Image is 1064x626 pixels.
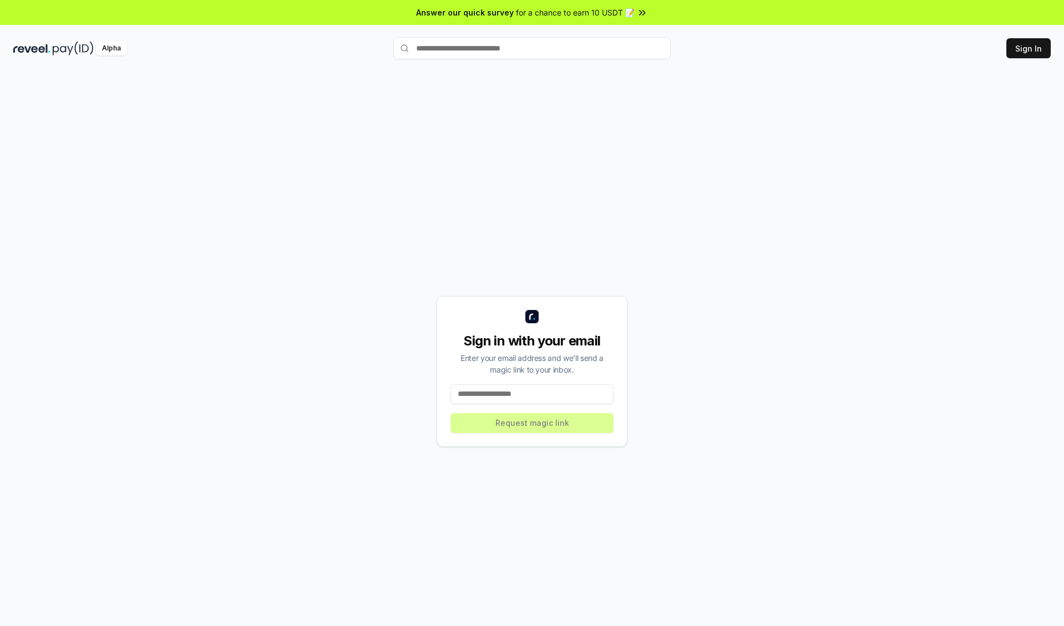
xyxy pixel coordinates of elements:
div: Alpha [96,42,127,55]
div: Enter your email address and we’ll send a magic link to your inbox. [451,352,613,375]
img: pay_id [53,42,94,55]
img: reveel_dark [13,42,50,55]
span: for a chance to earn 10 USDT 📝 [516,7,635,18]
img: logo_small [525,310,539,323]
button: Sign In [1006,38,1051,58]
span: Answer our quick survey [416,7,514,18]
div: Sign in with your email [451,332,613,350]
